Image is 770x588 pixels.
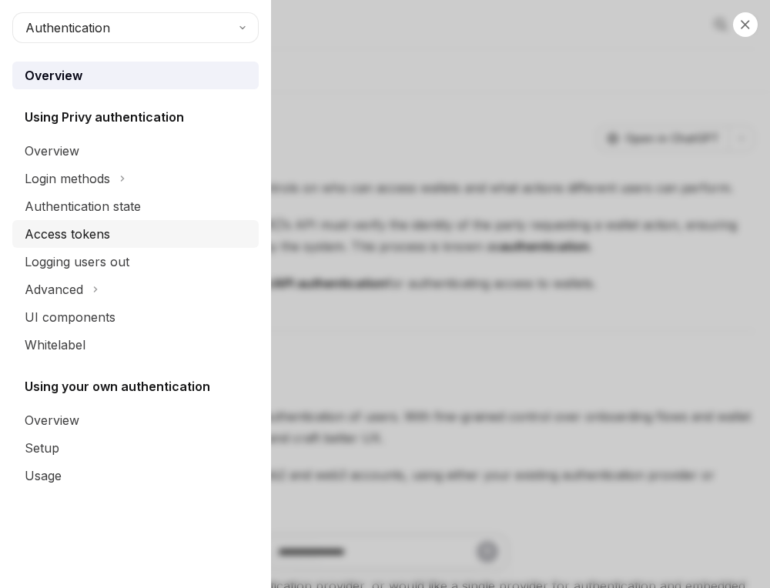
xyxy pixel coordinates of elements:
[12,62,259,89] a: Overview
[12,331,259,359] a: Whitelabel
[25,439,59,457] div: Setup
[25,142,79,160] div: Overview
[12,406,259,434] a: Overview
[25,466,62,485] div: Usage
[25,252,129,271] div: Logging users out
[25,197,141,215] div: Authentication state
[12,220,259,248] a: Access tokens
[25,225,110,243] div: Access tokens
[25,377,210,396] h5: Using your own authentication
[25,108,184,126] h5: Using Privy authentication
[25,280,83,299] div: Advanced
[25,18,110,37] span: Authentication
[12,462,259,489] a: Usage
[12,434,259,462] a: Setup
[12,303,259,331] a: UI components
[25,336,85,354] div: Whitelabel
[12,12,259,43] button: Authentication
[25,66,82,85] div: Overview
[25,169,110,188] div: Login methods
[12,137,259,165] a: Overview
[25,411,79,429] div: Overview
[25,308,115,326] div: UI components
[12,248,259,276] a: Logging users out
[12,192,259,220] a: Authentication state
